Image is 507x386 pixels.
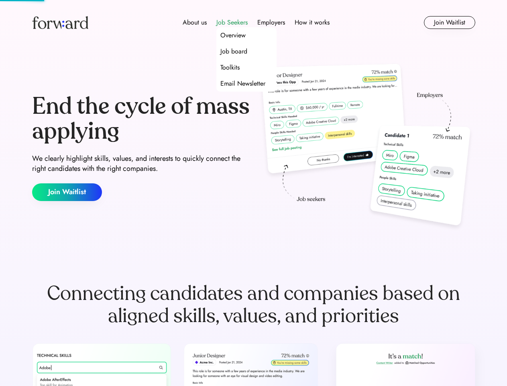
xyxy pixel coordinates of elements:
[257,18,285,27] div: Employers
[220,63,240,72] div: Toolkits
[32,16,88,29] img: Forward logo
[220,79,265,88] div: Email Newsletter
[257,61,475,234] img: hero-image.png
[32,154,250,174] div: We clearly highlight skills, values, and interests to quickly connect the right candidates with t...
[220,47,247,56] div: Job board
[295,18,330,27] div: How it works
[424,16,475,29] button: Join Waitlist
[32,94,250,144] div: End the cycle of mass applying
[216,18,248,27] div: Job Seekers
[32,282,475,327] div: Connecting candidates and companies based on aligned skills, values, and priorities
[32,183,102,201] button: Join Waitlist
[220,31,246,40] div: Overview
[183,18,207,27] div: About us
